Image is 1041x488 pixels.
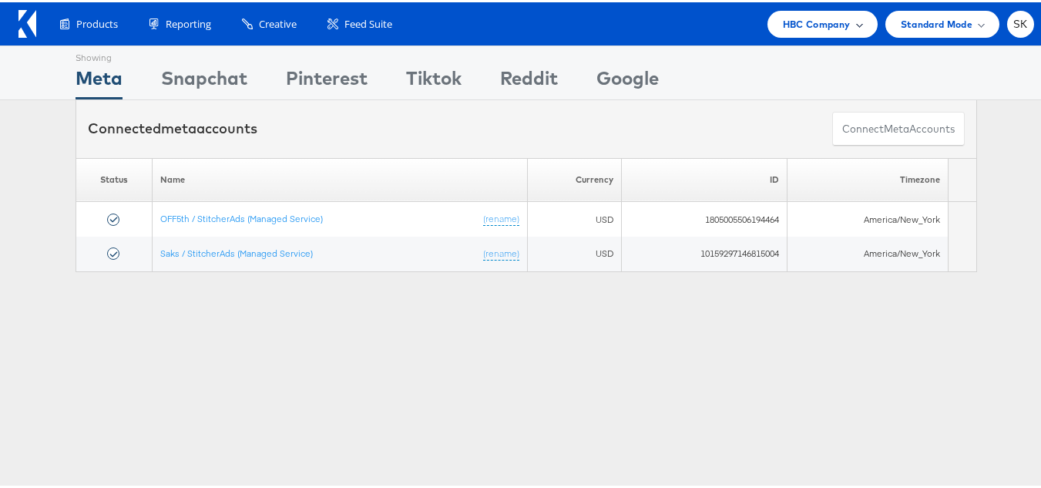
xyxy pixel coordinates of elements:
[153,156,528,200] th: Name
[622,234,787,269] td: 10159297146815004
[286,62,368,97] div: Pinterest
[166,15,211,29] span: Reporting
[528,200,622,234] td: USD
[901,14,972,30] span: Standard Mode
[88,116,257,136] div: Connected accounts
[406,62,462,97] div: Tiktok
[528,156,622,200] th: Currency
[483,210,519,224] a: (rename)
[787,200,948,234] td: America/New_York
[622,156,787,200] th: ID
[76,62,123,97] div: Meta
[259,15,297,29] span: Creative
[884,119,909,134] span: meta
[787,234,948,269] td: America/New_York
[161,117,196,135] span: meta
[528,234,622,269] td: USD
[622,200,787,234] td: 1805005506194464
[344,15,392,29] span: Feed Suite
[160,210,323,222] a: OFF5th / StitcherAds (Managed Service)
[832,109,965,144] button: ConnectmetaAccounts
[483,245,519,258] a: (rename)
[160,245,313,257] a: Saks / StitcherAds (Managed Service)
[76,15,118,29] span: Products
[787,156,948,200] th: Timezone
[783,14,851,30] span: HBC Company
[161,62,247,97] div: Snapchat
[76,44,123,62] div: Showing
[76,156,153,200] th: Status
[1013,17,1028,27] span: SK
[596,62,659,97] div: Google
[500,62,558,97] div: Reddit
